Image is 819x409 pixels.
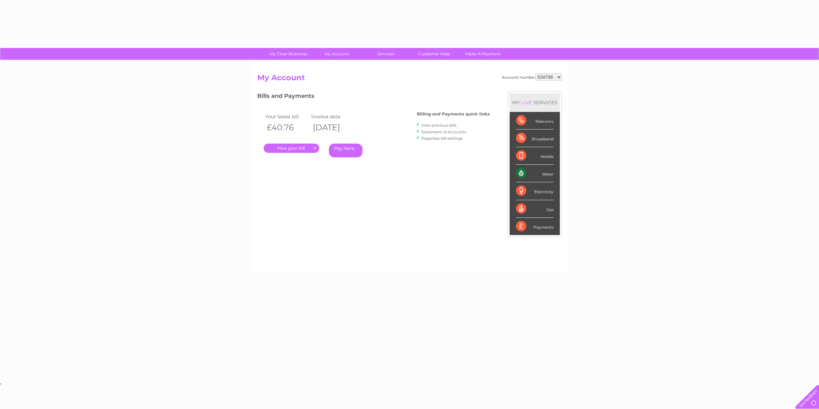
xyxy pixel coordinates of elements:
a: Make A Payment [457,48,509,60]
div: Payments [516,218,553,235]
div: Water [516,165,553,182]
h3: Bills and Payments [257,91,490,103]
div: Gas [516,200,553,218]
a: Pay Here [329,144,362,157]
h2: My Account [257,73,562,85]
a: . [264,144,319,153]
a: Customer Help [408,48,461,60]
a: Services [359,48,412,60]
div: Mobile [516,147,553,165]
div: Account number [502,73,562,81]
div: MY SERVICES [510,93,560,112]
div: Electricity [516,182,553,200]
th: £40.76 [264,121,310,134]
div: Telecoms [516,112,553,130]
a: View previous bills [421,123,457,128]
td: Invoice date [310,112,356,121]
td: Your latest bill [264,112,310,121]
a: Paperless bill settings [421,136,463,141]
a: My Clear Business [262,48,315,60]
h4: Billing and Payments quick links [417,112,490,116]
a: My Account [311,48,363,60]
a: Statement of Accounts [421,130,466,134]
div: Broadband [516,130,553,147]
div: LIVE [520,99,533,106]
th: [DATE] [310,121,356,134]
